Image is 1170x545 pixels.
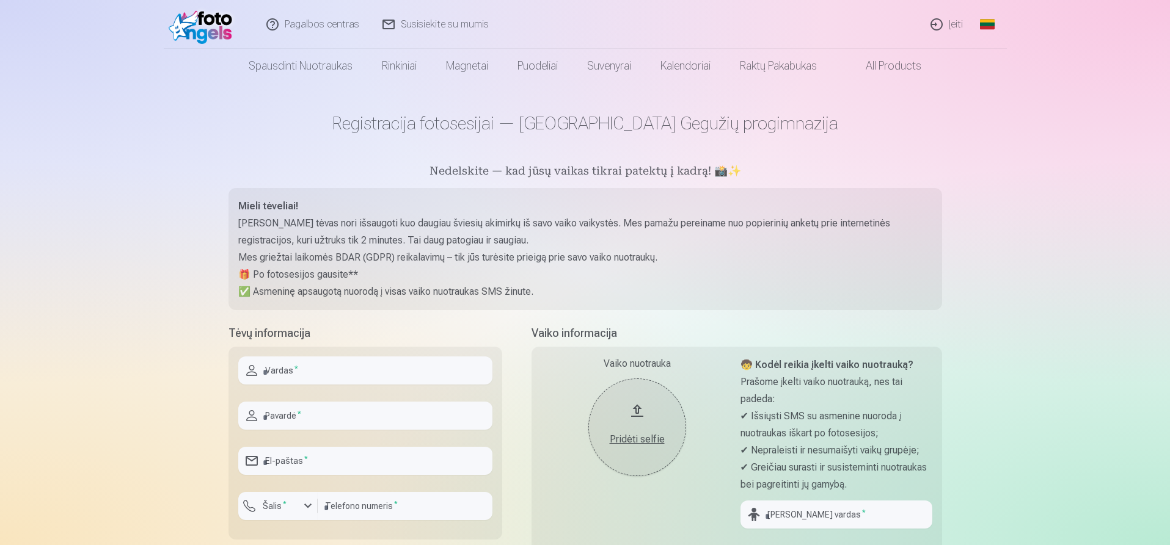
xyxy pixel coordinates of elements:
[229,112,942,134] h1: Registracija fotosesijai — [GEOGRAPHIC_DATA] Gegužių progimnazija
[238,266,932,283] p: 🎁 Po fotosesijos gausite**
[238,215,932,249] p: [PERSON_NAME] tėvas nori išsaugoti kuo daugiau šviesių akimirkų iš savo vaiko vaikystės. Mes pama...
[541,356,733,371] div: Vaiko nuotrauka
[832,49,936,83] a: All products
[646,49,725,83] a: Kalendoriai
[234,49,367,83] a: Spausdinti nuotraukas
[238,200,298,212] strong: Mieli tėveliai!
[532,325,942,342] h5: Vaiko informacija
[601,432,674,447] div: Pridėti selfie
[229,325,502,342] h5: Tėvų informacija
[588,378,686,476] button: Pridėti selfie
[572,49,646,83] a: Suvenyrai
[740,359,913,370] strong: 🧒 Kodėl reikia įkelti vaiko nuotrauką?
[169,5,239,44] img: /fa2
[238,492,318,520] button: Šalis*
[367,49,431,83] a: Rinkiniai
[740,442,932,459] p: ✔ Nepraleisti ir nesumaišyti vaikų grupėje;
[740,459,932,493] p: ✔ Greičiau surasti ir susisteminti nuotraukas bei pagreitinti jų gamybą.
[238,249,932,266] p: Mes griežtai laikomės BDAR (GDPR) reikalavimų – tik jūs turėsite prieigą prie savo vaiko nuotraukų.
[238,283,932,300] p: ✅ Asmeninę apsaugotą nuorodą į visas vaiko nuotraukas SMS žinute.
[725,49,832,83] a: Raktų pakabukas
[431,49,503,83] a: Magnetai
[740,408,932,442] p: ✔ Išsiųsti SMS su asmenine nuoroda į nuotraukas iškart po fotosesijos;
[503,49,572,83] a: Puodeliai
[258,500,291,512] label: Šalis
[740,374,932,408] p: Prašome įkelti vaiko nuotrauką, nes tai padeda:
[229,164,942,181] h5: Nedelskite — kad jūsų vaikas tikrai patektų į kadrą! 📸✨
